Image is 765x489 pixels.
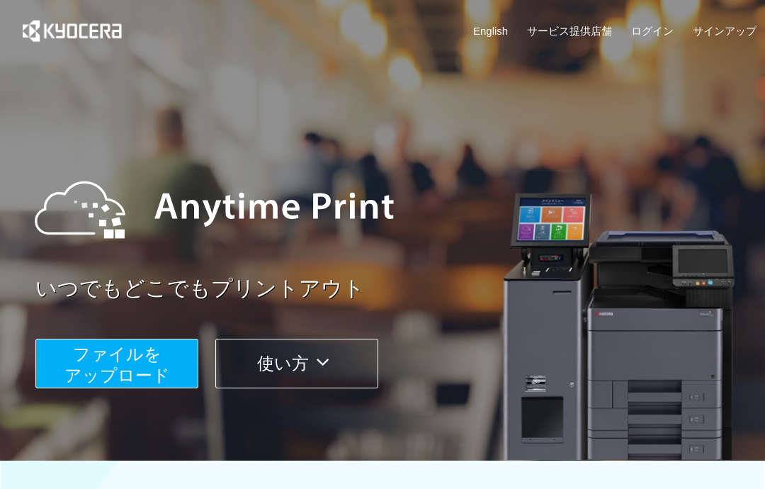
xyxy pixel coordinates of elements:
[473,23,508,38] a: English
[64,344,170,385] span: ファイルを ​​アップロード
[215,339,378,388] button: 使い方
[35,274,765,304] a: いつでもどこでもプリントアウト
[631,23,674,38] a: ログイン
[527,23,612,38] a: サービス提供店舗
[35,339,198,388] button: ファイルを​​アップロード
[693,23,756,38] a: サインアップ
